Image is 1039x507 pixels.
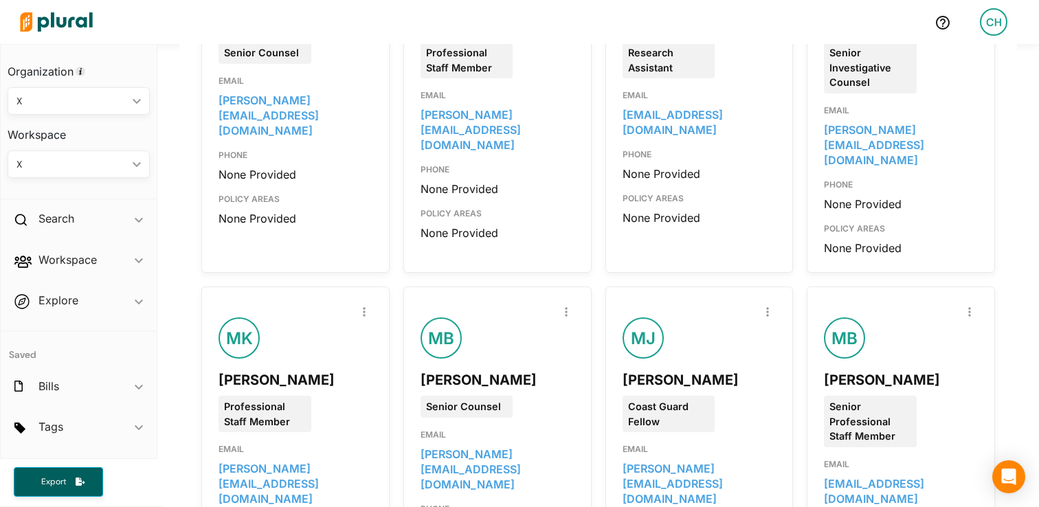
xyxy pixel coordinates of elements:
div: [PERSON_NAME] [623,370,777,390]
h2: Bills [38,379,59,394]
h3: Workspace [8,115,150,145]
div: [PERSON_NAME] [219,370,372,390]
div: None Provided [623,166,777,181]
h3: Organization [8,52,150,82]
h2: Tags [38,419,63,434]
a: [PERSON_NAME][EMAIL_ADDRESS][DOMAIN_NAME] [219,93,319,137]
a: [PERSON_NAME][EMAIL_ADDRESS][DOMAIN_NAME] [421,447,521,491]
h2: Workspace [38,252,97,267]
div: POLICY AREAS [824,212,978,240]
div: EMAIL [421,78,574,107]
div: None Provided [623,210,777,225]
div: MB [824,317,865,359]
div: Open Intercom Messenger [992,460,1025,493]
div: None Provided [824,196,978,212]
div: Professional Staff Member [421,42,513,78]
div: POLICY AREAS [421,196,574,225]
div: [PERSON_NAME] [421,370,574,390]
h4: Saved [1,331,157,365]
div: X [16,94,127,109]
div: Research Assistant [623,42,715,78]
div: EMAIL [824,93,978,122]
span: Export [32,476,76,488]
div: PHONE [824,168,978,196]
div: Coast Guard Fellow [623,396,715,432]
a: [PERSON_NAME][EMAIL_ADDRESS][DOMAIN_NAME] [824,123,924,167]
a: [PERSON_NAME][EMAIL_ADDRESS][DOMAIN_NAME] [421,108,521,152]
a: [PERSON_NAME][EMAIL_ADDRESS][DOMAIN_NAME] [219,462,319,506]
div: None Provided [824,240,978,256]
div: Senior Counsel [421,396,513,418]
div: EMAIL [824,447,978,476]
a: [EMAIL_ADDRESS][DOMAIN_NAME] [623,108,723,137]
h2: Explore [38,293,78,308]
div: None Provided [421,225,574,240]
div: Professional Staff Member [219,396,311,432]
div: None Provided [219,167,372,182]
div: EMAIL [219,432,372,461]
div: PHONE [623,137,777,166]
div: [PERSON_NAME] [824,370,978,390]
div: MK [219,317,260,359]
a: CH [969,3,1018,41]
a: [PERSON_NAME][EMAIL_ADDRESS][DOMAIN_NAME] [623,462,723,506]
div: EMAIL [623,432,777,461]
div: Senior Investigative Counsel [824,42,916,93]
h2: Search [38,211,74,226]
div: Senior Counsel [219,42,311,64]
div: MJ [623,317,664,359]
div: PHONE [219,138,372,167]
div: EMAIL [219,64,372,93]
a: [EMAIL_ADDRESS][DOMAIN_NAME] [824,477,924,506]
div: POLICY AREAS [219,182,372,211]
div: None Provided [421,181,574,196]
div: CH [980,8,1007,36]
div: POLICY AREAS [623,181,777,210]
div: EMAIL [421,418,574,447]
div: PHONE [421,153,574,181]
div: Tooltip anchor [74,65,87,78]
div: MB [421,317,462,359]
div: X [16,157,127,172]
button: Export [14,467,103,497]
div: Senior Professional Staff Member [824,396,916,447]
div: None Provided [219,211,372,226]
div: EMAIL [623,78,777,107]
